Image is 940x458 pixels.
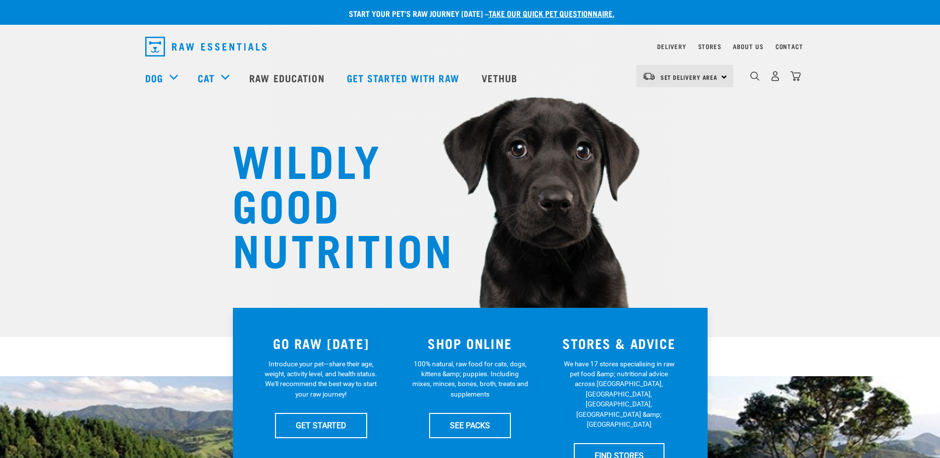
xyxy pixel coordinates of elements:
[232,136,431,270] h1: WILDLY GOOD NUTRITION
[661,75,718,79] span: Set Delivery Area
[337,58,472,98] a: Get started with Raw
[770,71,780,81] img: user.png
[412,359,528,400] p: 100% natural, raw food for cats, dogs, kittens &amp; puppies. Including mixes, minces, bones, bro...
[137,33,803,60] nav: dropdown navigation
[263,359,379,400] p: Introduce your pet—share their age, weight, activity level, and health status. We'll recommend th...
[472,58,530,98] a: Vethub
[145,70,163,85] a: Dog
[275,413,367,438] a: GET STARTED
[642,72,656,81] img: van-moving.png
[775,45,803,48] a: Contact
[733,45,763,48] a: About Us
[698,45,721,48] a: Stores
[253,336,390,351] h3: GO RAW [DATE]
[239,58,336,98] a: Raw Education
[561,359,677,430] p: We have 17 stores specialising in raw pet food &amp; nutritional advice across [GEOGRAPHIC_DATA],...
[401,336,539,351] h3: SHOP ONLINE
[657,45,686,48] a: Delivery
[750,71,760,81] img: home-icon-1@2x.png
[198,70,215,85] a: Cat
[145,37,267,57] img: Raw Essentials Logo
[489,11,614,15] a: take our quick pet questionnaire.
[429,413,511,438] a: SEE PACKS
[551,336,688,351] h3: STORES & ADVICE
[790,71,801,81] img: home-icon@2x.png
